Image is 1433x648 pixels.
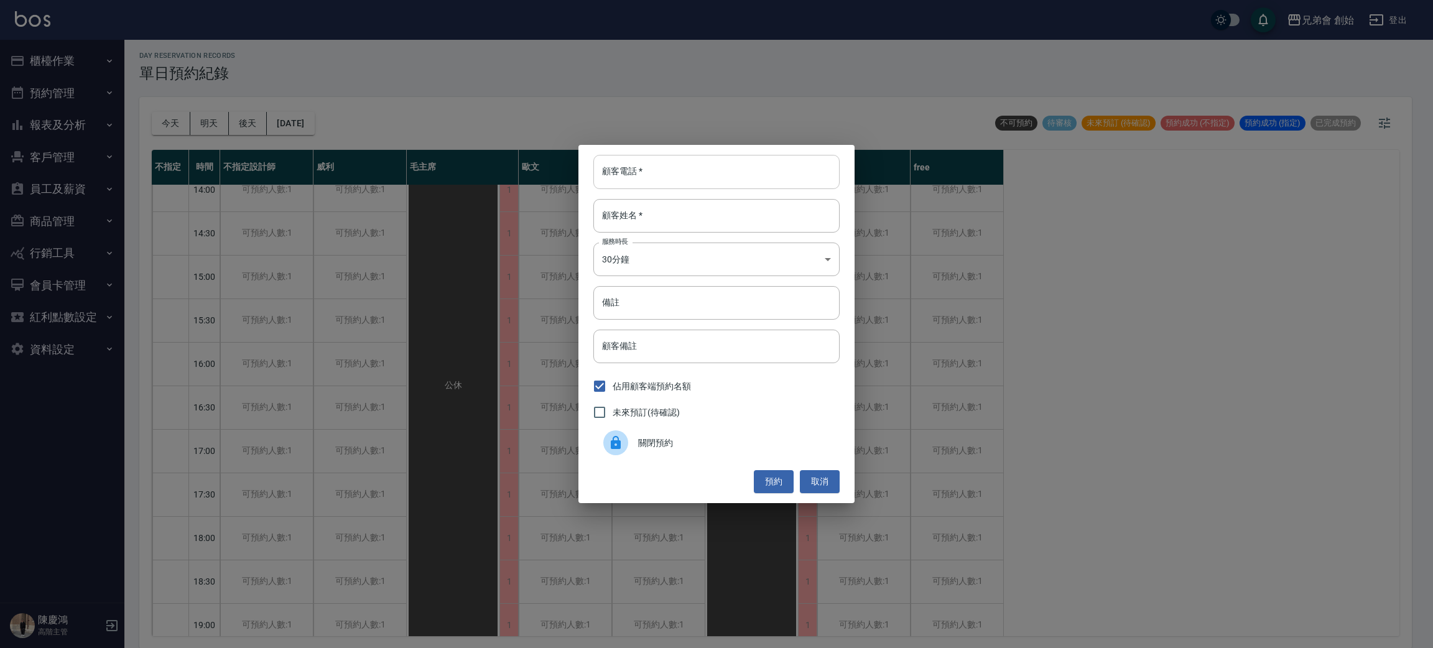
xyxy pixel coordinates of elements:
[613,406,680,419] span: 未來預訂(待確認)
[613,380,691,393] span: 佔用顧客端預約名額
[593,243,840,276] div: 30分鐘
[593,425,840,460] div: 關閉預約
[800,470,840,493] button: 取消
[754,470,794,493] button: 預約
[638,437,830,450] span: 關閉預約
[602,237,628,246] label: 服務時長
